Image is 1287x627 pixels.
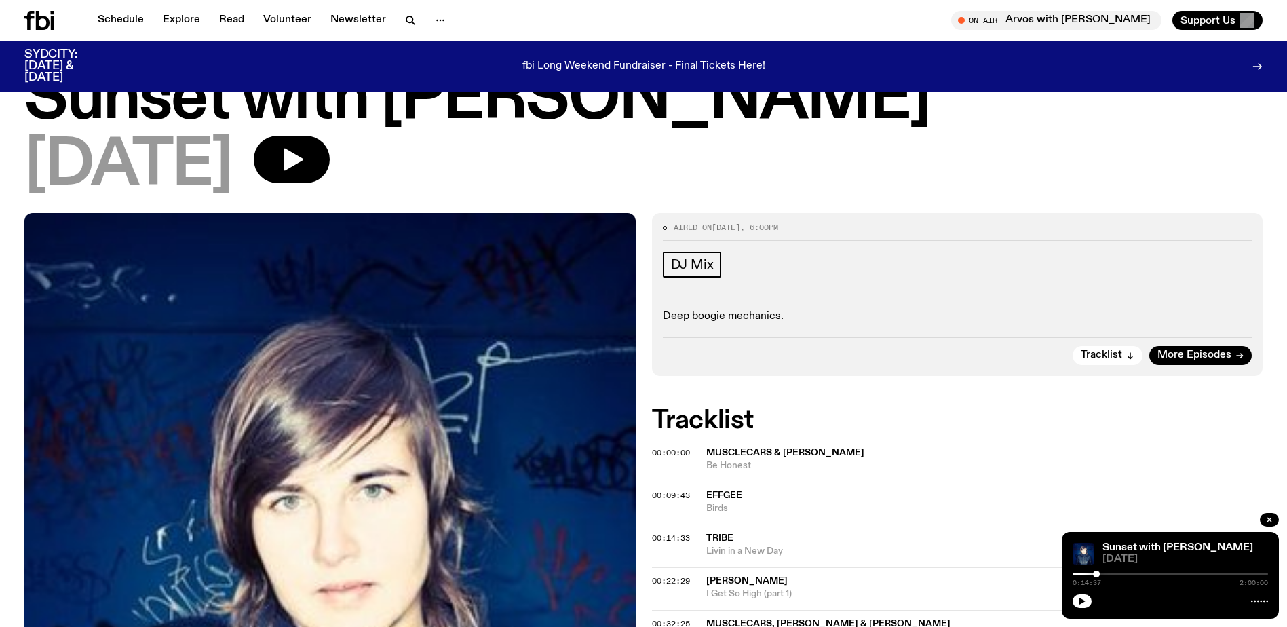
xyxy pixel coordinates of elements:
span: [DATE] [1102,554,1268,565]
p: Deep boogie mechanics. [663,310,1252,323]
span: Be Honest [706,459,1263,472]
button: 00:14:33 [652,535,690,542]
span: Aired on [674,222,712,233]
h1: Sunset with [PERSON_NAME] [24,69,1263,130]
span: , 6:00pm [740,222,778,233]
h2: Tracklist [652,408,1263,433]
a: Explore [155,11,208,30]
a: Sunset with [PERSON_NAME] [1102,542,1253,553]
h3: SYDCITY: [DATE] & [DATE] [24,49,111,83]
button: 00:09:43 [652,492,690,499]
button: On AirArvos with [PERSON_NAME] [951,11,1161,30]
span: DJ Mix [671,257,714,272]
span: Support Us [1180,14,1235,26]
a: Newsletter [322,11,394,30]
span: effgee [706,491,742,500]
a: Read [211,11,252,30]
span: 00:22:29 [652,575,690,586]
a: DJ Mix [663,252,722,278]
span: I Get So High (part 1) [706,588,1263,601]
a: More Episodes [1149,346,1252,365]
span: Tracklist [1081,350,1122,360]
button: 00:00:00 [652,449,690,457]
button: Support Us [1172,11,1263,30]
span: 0:14:37 [1073,579,1101,586]
span: Musclecars & [PERSON_NAME] [706,448,864,457]
span: [DATE] [24,136,232,197]
span: 2:00:00 [1240,579,1268,586]
span: 00:09:43 [652,490,690,501]
a: Volunteer [255,11,320,30]
a: Schedule [90,11,152,30]
span: 00:14:33 [652,533,690,544]
button: Tracklist [1073,346,1142,365]
span: Tribe [706,533,733,543]
span: 00:00:00 [652,447,690,458]
span: Birds [706,502,1263,515]
span: [PERSON_NAME] [706,576,788,586]
button: 00:22:29 [652,577,690,585]
span: Livin in a New Day [706,545,1263,558]
span: More Episodes [1157,350,1231,360]
span: [DATE] [712,222,740,233]
p: fbi Long Weekend Fundraiser - Final Tickets Here! [522,60,765,73]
